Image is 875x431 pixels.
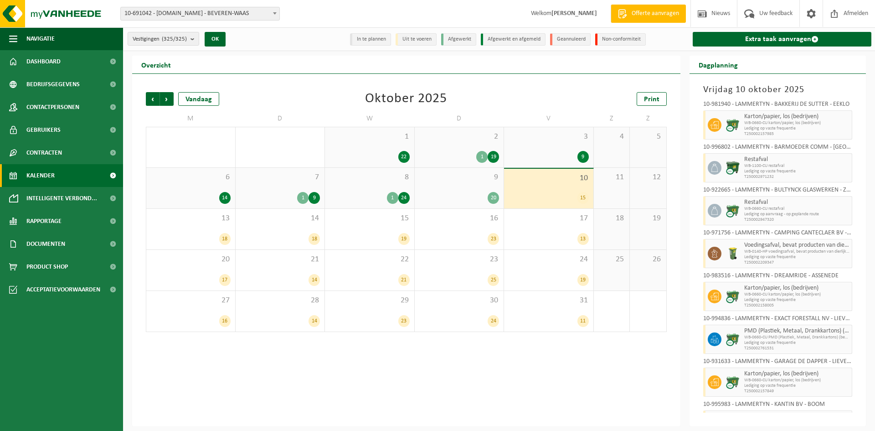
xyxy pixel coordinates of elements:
[726,247,740,260] img: WB-0140-HPE-GN-50
[726,290,740,303] img: WB-0660-CU
[415,110,504,127] td: D
[726,204,740,218] img: WB-0660-CU
[329,254,410,265] span: 22
[419,132,499,142] span: 2
[26,73,80,96] span: Bedrijfsgegevens
[509,254,589,265] span: 24
[634,172,661,182] span: 12
[509,173,589,183] span: 10
[703,273,853,282] div: 10-983516 - LAMMERTYN - DREAMRIDE - ASSENEDE
[598,132,625,142] span: 4
[551,10,597,17] strong: [PERSON_NAME]
[703,401,853,410] div: 10-995983 - LAMMERTYN - KANTIN BV - BOOM
[509,213,589,223] span: 17
[488,274,499,286] div: 25
[726,161,740,175] img: WB-1100-CU
[26,210,62,233] span: Rapportage
[26,255,68,278] span: Product Shop
[577,192,589,204] div: 15
[744,131,850,137] span: T250002157985
[703,316,853,325] div: 10-994836 - LAMMERTYN - EXACT FORESTALL NV - LIEVEGEM
[387,192,398,204] div: 1
[744,163,850,169] span: WB-1100-CU restafval
[297,192,309,204] div: 1
[146,92,160,106] span: Vorige
[240,213,320,223] span: 14
[162,36,187,42] count: (325/325)
[634,213,661,223] span: 19
[329,172,410,182] span: 8
[744,212,850,217] span: Lediging op aanvraag - op geplande route
[634,254,661,265] span: 26
[629,9,681,18] span: Offerte aanvragen
[398,274,410,286] div: 21
[419,296,499,306] span: 30
[488,151,499,163] div: 19
[744,156,850,163] span: Restafval
[26,233,65,255] span: Documenten
[365,92,447,106] div: Oktober 2025
[577,274,589,286] div: 19
[703,101,853,110] div: 10-981940 - LAMMERTYN - BAKKERIJ DE SUTTER - EEKLO
[488,192,499,204] div: 20
[577,233,589,245] div: 13
[240,254,320,265] span: 21
[726,118,740,132] img: WB-0660-CU
[726,375,740,389] img: WB-0660-CU
[744,292,850,297] span: WB-0660-CU karton/papier, los (bedrijven)
[329,213,410,223] span: 15
[240,172,320,182] span: 7
[120,7,280,21] span: 10-691042 - LAMMERTYN.NET - BEVEREN-WAAS
[26,27,55,50] span: Navigatie
[398,151,410,163] div: 22
[744,285,850,292] span: Karton/papier, los (bedrijven)
[329,296,410,306] span: 29
[637,92,667,106] a: Print
[419,172,499,182] span: 9
[744,199,850,206] span: Restafval
[744,370,850,378] span: Karton/papier, los (bedrijven)
[151,254,231,265] span: 20
[325,110,415,127] td: W
[488,315,499,327] div: 24
[744,340,850,346] span: Lediging op vaste frequentie
[744,297,850,303] span: Lediging op vaste frequentie
[151,172,231,182] span: 6
[309,192,320,204] div: 9
[744,249,850,254] span: WB-0140-HP voedingsafval, bevat producten van dierlijke oors
[128,32,199,46] button: Vestigingen(325/325)
[26,96,79,119] span: Contactpersonen
[744,254,850,260] span: Lediging op vaste frequentie
[504,110,594,127] td: V
[726,332,740,346] img: WB-0660-CU
[594,110,630,127] td: Z
[744,260,850,265] span: T250002209347
[146,110,236,127] td: M
[309,274,320,286] div: 14
[577,151,589,163] div: 9
[396,33,437,46] li: Uit te voeren
[121,7,279,20] span: 10-691042 - LAMMERTYN.NET - BEVEREN-WAAS
[219,274,231,286] div: 17
[205,32,226,47] button: OK
[236,110,325,127] td: D
[441,33,476,46] li: Afgewerkt
[481,33,546,46] li: Afgewerkt en afgemeld
[598,172,625,182] span: 11
[26,278,100,301] span: Acceptatievoorwaarden
[744,378,850,383] span: WB-0660-CU karton/papier, los (bedrijven)
[476,151,488,163] div: 1
[703,144,853,153] div: 10-996802 - LAMMERTYN - BARMOEDER COMM - [GEOGRAPHIC_DATA]
[350,33,391,46] li: In te plannen
[219,192,231,204] div: 14
[634,132,661,142] span: 5
[132,56,180,73] h2: Overzicht
[26,141,62,164] span: Contracten
[611,5,686,23] a: Offerte aanvragen
[744,335,850,340] span: WB-0660-CU PMD (Plastiek, Metaal, Drankkartons) (bedrijven)
[744,174,850,180] span: T250002971232
[703,83,853,97] h3: Vrijdag 10 oktober 2025
[744,389,850,394] span: T250002157849
[26,119,61,141] span: Gebruikers
[160,92,174,106] span: Volgende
